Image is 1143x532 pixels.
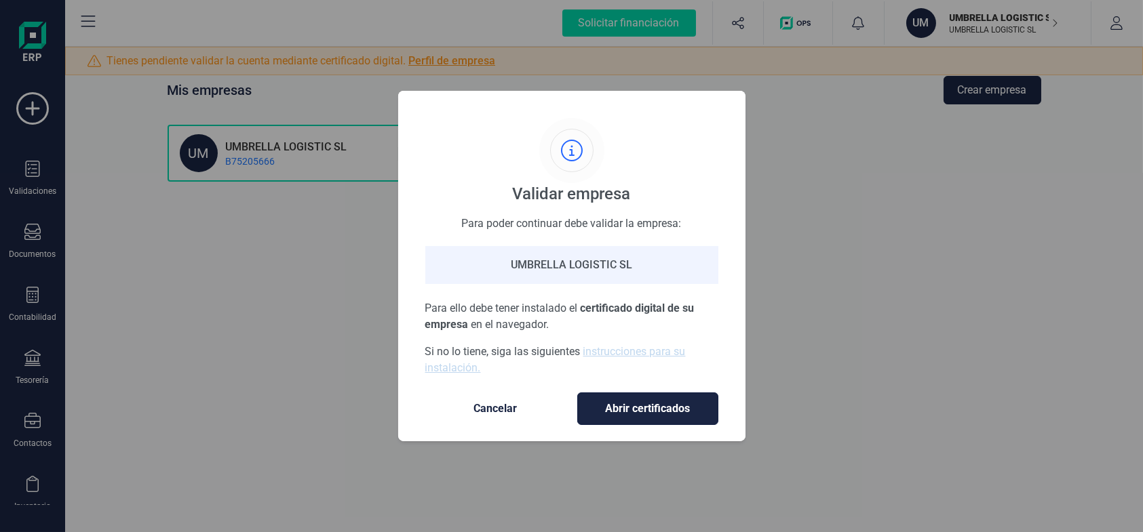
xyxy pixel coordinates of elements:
[425,392,566,425] button: Cancelar
[513,183,631,205] div: Validar empresa
[592,401,704,417] span: Abrir certificados
[425,216,718,230] div: Para poder continuar debe validar la empresa:
[577,392,718,425] button: Abrir certificados
[425,344,718,376] p: Si no lo tiene, siga las siguientes
[439,401,553,417] span: Cancelar
[425,300,718,333] p: Para ello debe tener instalado el en el navegador.
[425,246,718,284] div: UMBRELLA LOGISTIC SL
